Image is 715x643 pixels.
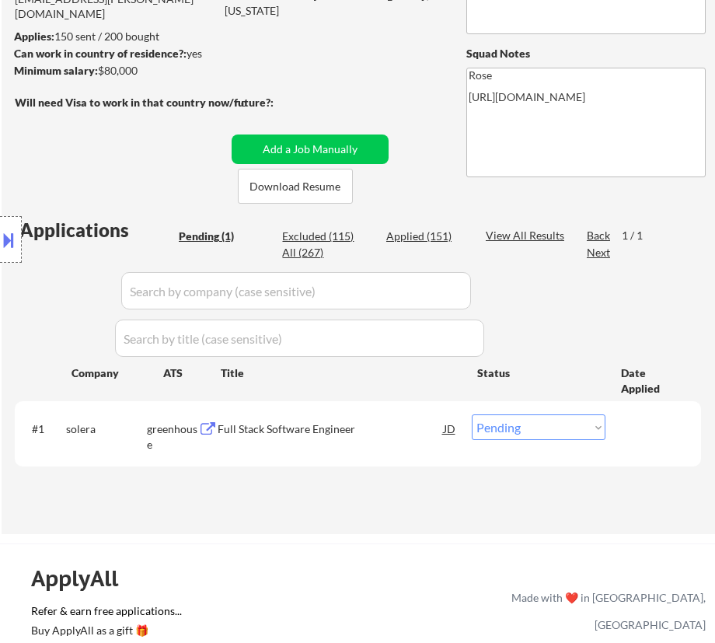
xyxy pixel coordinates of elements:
div: 150 sent / 200 bought [14,29,273,44]
div: solera [66,421,148,437]
div: ApplyAll [31,565,135,592]
a: Buy ApplyAll as a gift 🎁 [31,622,187,641]
div: Back [587,228,612,243]
div: Status [477,358,598,386]
div: 1 / 1 [622,228,657,243]
input: Search by company (case sensitive) [121,272,471,309]
button: Download Resume [238,169,353,204]
div: Applied (151) [386,229,464,244]
button: Add a Job Manually [232,135,389,164]
div: Buy ApplyAll as a gift 🎁 [31,625,187,636]
div: View All Results [486,228,569,243]
input: Search by title (case sensitive) [115,320,484,357]
div: Squad Notes [466,46,706,61]
div: All (267) [282,245,360,260]
div: Next [587,245,612,260]
a: Refer & earn free applications... [31,606,187,622]
div: yes [14,46,268,61]
div: $80,000 [14,63,273,79]
div: Title [221,365,462,381]
div: JD [442,414,457,442]
div: Excluded (115) [282,229,360,244]
strong: Minimum salary: [14,64,98,77]
div: greenhouse [147,421,197,452]
div: Made with ❤️ in [GEOGRAPHIC_DATA], [GEOGRAPHIC_DATA] [505,584,706,638]
div: Full Stack Software Engineer [218,421,443,437]
strong: Applies: [14,30,54,43]
strong: Can work in country of residence?: [14,47,187,60]
div: Date Applied [621,365,682,396]
div: #1 [32,421,54,437]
